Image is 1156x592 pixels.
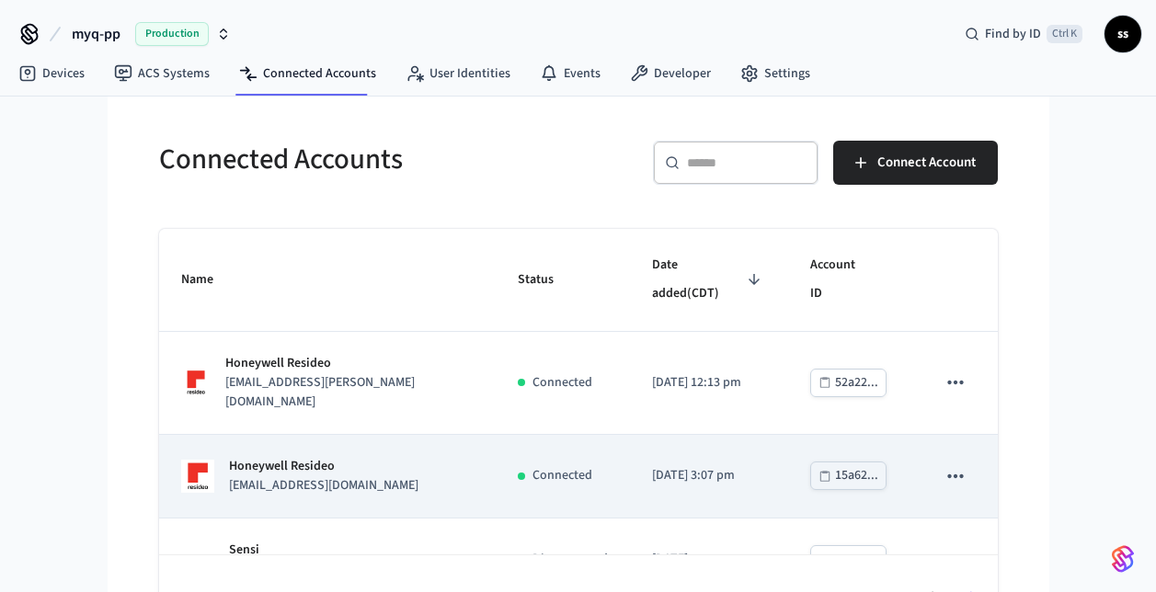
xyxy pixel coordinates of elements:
[181,368,211,397] img: Honeywell Resideo
[532,466,592,485] p: Connected
[1104,16,1141,52] button: ss
[652,550,766,569] p: [DATE] 11:56 am
[159,141,567,178] h5: Connected Accounts
[135,22,209,46] span: Production
[810,461,887,490] button: 15a62...
[532,373,592,393] p: Connected
[181,266,237,294] span: Name
[652,466,766,485] p: [DATE] 3:07 pm
[810,251,893,309] span: Account ID
[181,460,214,493] img: Honeywell Resideo
[532,550,608,569] p: Disconnected
[525,57,615,90] a: Events
[229,457,418,476] p: Honeywell Resideo
[225,354,474,373] p: Honeywell Resideo
[726,57,825,90] a: Settings
[224,57,391,90] a: Connected Accounts
[4,57,99,90] a: Devices
[99,57,224,90] a: ACS Systems
[72,23,120,45] span: myq-pp
[810,369,887,397] button: 52a22...
[225,373,474,412] p: [EMAIL_ADDRESS][PERSON_NAME][DOMAIN_NAME]
[835,549,878,572] div: 6623a...
[1106,17,1139,51] span: ss
[835,371,878,394] div: 52a22...
[833,141,998,185] button: Connect Account
[950,17,1097,51] div: Find by IDCtrl K
[652,373,766,393] p: [DATE] 12:13 pm
[1047,25,1082,43] span: Ctrl K
[391,57,525,90] a: User Identities
[615,57,726,90] a: Developer
[985,25,1041,43] span: Find by ID
[518,266,578,294] span: Status
[229,476,418,495] p: [EMAIL_ADDRESS][DOMAIN_NAME]
[229,541,332,560] p: Sensi
[652,251,766,309] span: Date added(CDT)
[877,151,976,175] span: Connect Account
[1112,544,1134,574] img: SeamLogoGradient.69752ec5.svg
[810,545,887,574] button: 6623a...
[835,464,878,487] div: 15a62...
